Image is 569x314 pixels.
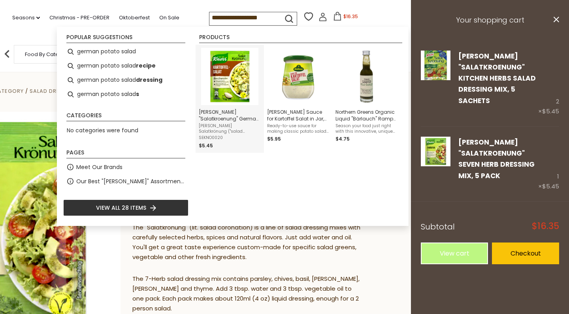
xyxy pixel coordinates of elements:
[66,34,185,43] li: Popular suggestions
[269,48,327,105] img: Kuehne Sauce for Kartoffel Salat
[67,126,138,134] span: No categories were found
[49,13,109,22] a: Christmas - PRE-ORDER
[63,199,188,216] li: View all 28 items
[421,137,450,166] img: Knorr "Salatkroenung" Seven Herb Dressing Mix, 5 pack
[267,109,329,122] span: [PERSON_NAME] Sauce for Kartoffel Salat in Jar, 8.45 oz
[421,243,488,264] a: View cart
[136,75,162,85] b: dressing
[542,182,559,190] span: $5.45
[199,109,261,122] span: [PERSON_NAME] "Salatkroenung" German Potato Salad Dressing Mix, 5 pack,
[63,45,188,59] li: german potato salad
[199,135,261,141] span: SEKNO0020
[119,13,150,22] a: Oktoberfest
[264,45,332,153] li: Kuehne Sauce for Kartoffel Salat in Jar, 8.45 oz
[25,51,71,57] a: Food By Category
[63,59,188,73] li: german potato salad recipe
[199,142,213,149] span: $5.45
[332,45,401,153] li: Northern Greens Organic Liquid "Bärlauch" Ramps, 1.4 oz. (40ml)
[30,87,100,95] a: Salad Dressings & Dips
[199,48,261,150] a: [PERSON_NAME] "Salatkroenung" German Potato Salad Dressing Mix, 5 pack,[PERSON_NAME] Salatkrönung...
[159,13,179,22] a: On Sale
[492,243,559,264] a: Checkout
[199,34,402,43] li: Products
[458,137,535,181] a: [PERSON_NAME] "Salatkroenung" Seven Herb Dressing Mix, 5 pack
[66,150,185,158] li: Pages
[421,137,450,192] a: Knorr "Salatkroenung" Seven Herb Dressing Mix, 5 pack
[338,48,395,105] img: Northern Greens Organic Liquid Wild Garlic Bottle
[132,223,364,262] p: The "Salatkrönung" (lit. salad coronation) is a line of salad dressing mixes with carefully selec...
[196,45,264,153] li: Knorr "Salatkroenung" German Potato Salad Dressing Mix, 5 pack,
[329,12,362,24] button: $16.35
[458,51,536,105] a: [PERSON_NAME] "Salatkroenung" Kitchen Herbs Salad Dressing Mix, 5 sachets
[267,135,281,142] span: $5.95
[63,73,188,87] li: german potato salad dressing
[12,13,40,22] a: Seasons
[267,123,329,134] span: Ready-to-use sauce for making classic potato salad. Made in [GEOGRAPHIC_DATA] by [PERSON_NAME], a...
[136,90,139,99] b: s
[335,123,398,134] span: Season your food just right with this innovative, unique liquid ramps (also called wild garlic or...
[421,221,455,232] span: Subtotal
[532,222,559,231] span: $16.35
[66,113,185,121] li: Categories
[343,13,358,20] span: $16.35
[96,203,146,212] span: View all 28 items
[538,51,559,117] div: 2 ×
[421,51,450,117] a: Knorr "Salatkroenung" Kitchen Herbs Salad Dressing Mix, 5 sachets
[335,135,350,142] span: $4.75
[199,123,261,134] span: [PERSON_NAME] Salatkrönung ("salad coronation") is a line of salad dressing mixes with carefully ...
[132,274,364,314] p: The 7-Herb salad dressing mix contains parsley, chives, basil, [PERSON_NAME], [PERSON_NAME] and t...
[335,109,398,122] span: Northern Greens Organic Liquid "Bärlauch" Ramps, 1.4 oz. (40ml)
[76,177,185,186] a: Our Best "[PERSON_NAME]" Assortment: 33 Choices For The Grillabend
[267,48,329,150] a: Kuehne Sauce for Kartoffel Salat[PERSON_NAME] Sauce for Kartoffel Salat in Jar, 8.45 ozReady-to-u...
[335,48,398,150] a: Northern Greens Organic Liquid Wild Garlic BottleNorthern Greens Organic Liquid "Bärlauch" Ramps,...
[63,174,188,188] li: Our Best "[PERSON_NAME]" Assortment: 33 Choices For The Grillabend
[63,160,188,174] li: Meet Our Brands
[136,61,156,70] b: recipe
[63,87,188,102] li: german potato salads
[542,107,559,115] span: $5.45
[538,137,559,192] div: 1 ×
[76,163,122,172] a: Meet Our Brands
[421,51,450,80] img: Knorr "Salatkroenung" Kitchen Herbs Salad Dressing Mix, 5 sachets
[57,27,409,226] div: Instant Search Results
